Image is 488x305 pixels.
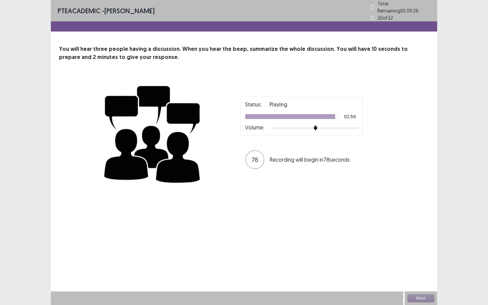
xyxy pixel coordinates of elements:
p: Recording will begin in 78 seconds [270,156,358,164]
p: - [PERSON_NAME] [58,6,155,16]
p: 30 of 32 [378,14,393,21]
img: arrow-thumb [313,126,318,130]
img: group-discussion [102,78,203,188]
span: PTE academic [58,6,100,15]
p: You will hear three people having a discussion. When you hear the beep, summarize the whole discu... [59,45,429,61]
p: Volume: [245,123,264,131]
p: Status: [245,100,261,108]
p: 78 [251,155,258,164]
p: Playing [269,100,287,108]
p: 02:56 [344,114,356,119]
